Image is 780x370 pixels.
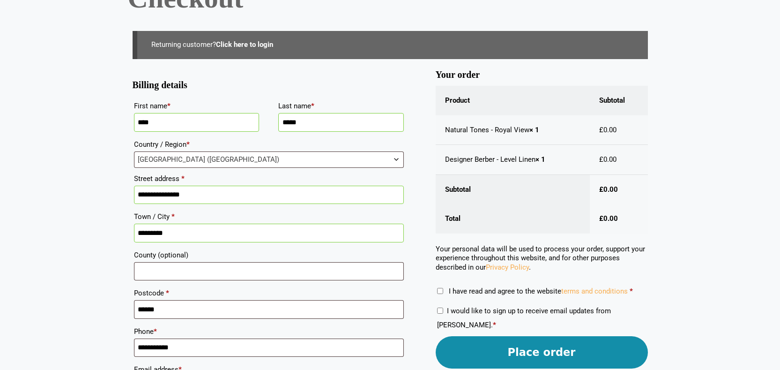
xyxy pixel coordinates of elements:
[486,263,529,272] a: Privacy Policy
[630,287,633,295] abbr: required
[529,126,539,134] strong: × 1
[133,83,405,87] h3: Billing details
[437,288,443,294] input: I have read and agree to the websiteterms and conditions *
[561,287,628,295] a: terms and conditions
[535,155,545,164] strong: × 1
[599,155,603,164] span: £
[449,287,628,295] span: I have read and agree to the website
[599,214,618,223] bdi: 0.00
[599,126,617,134] bdi: 0.00
[134,151,404,168] span: Country / Region
[134,286,404,300] label: Postcode
[436,175,590,204] th: Subtotal
[599,185,603,194] span: £
[134,137,404,151] label: Country / Region
[158,251,188,259] span: (optional)
[278,99,404,113] label: Last name
[436,86,590,115] th: Product
[134,172,404,186] label: Street address
[437,308,443,314] input: I would like to sign up to receive email updates from [PERSON_NAME].
[134,325,404,339] label: Phone
[134,248,404,262] label: County
[216,40,273,49] a: Click here to login
[590,86,647,115] th: Subtotal
[436,115,590,145] td: Natural Tones - Royal View
[134,152,403,167] span: United Kingdom (UK)
[134,210,404,224] label: Town / City
[134,99,260,113] label: First name
[436,73,648,77] h3: Your order
[599,126,603,134] span: £
[599,155,617,164] bdi: 0.00
[436,204,590,234] th: Total
[436,145,590,175] td: Designer Berber - Level Linen
[133,31,648,59] div: Returning customer?
[599,214,603,223] span: £
[436,336,648,369] button: Place order
[599,185,618,194] bdi: 0.00
[437,307,611,329] label: I would like to sign up to receive email updates from [PERSON_NAME].
[436,245,648,272] p: Your personal data will be used to process your order, support your experience throughout this we...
